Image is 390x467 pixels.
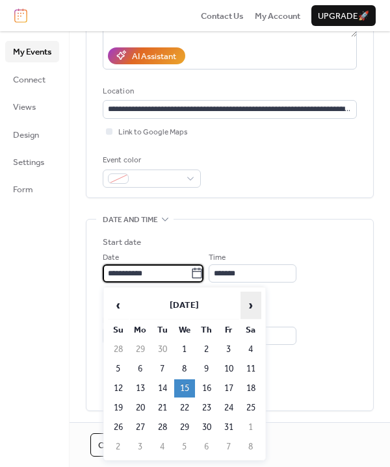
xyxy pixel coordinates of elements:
a: Settings [5,151,59,172]
td: 29 [130,340,151,359]
span: Form [13,183,33,196]
td: 31 [218,418,239,436]
td: 12 [108,379,129,398]
td: 23 [196,399,217,417]
th: Fr [218,321,239,339]
button: Cancel [90,433,140,457]
td: 13 [130,379,151,398]
td: 3 [130,438,151,456]
button: AI Assistant [108,47,185,64]
a: Form [5,179,59,199]
span: Cancel [98,439,132,452]
td: 26 [108,418,129,436]
span: Upgrade 🚀 [318,10,369,23]
span: › [241,292,261,318]
div: Start date [103,236,141,249]
td: 4 [152,438,173,456]
span: Date [103,251,119,264]
td: 22 [174,399,195,417]
span: Design [13,129,39,142]
a: Design [5,124,59,145]
span: Time [209,251,226,264]
td: 24 [218,399,239,417]
th: Mo [130,321,151,339]
a: My Account [255,9,300,22]
td: 28 [152,418,173,436]
td: 17 [218,379,239,398]
button: Upgrade🚀 [311,5,376,26]
div: AI Assistant [132,50,176,63]
div: Location [103,85,354,98]
span: Connect [13,73,45,86]
a: Connect [5,69,59,90]
span: Settings [13,156,44,169]
td: 8 [240,438,261,456]
td: 8 [174,360,195,378]
th: Su [108,321,129,339]
th: [DATE] [130,292,239,320]
td: 11 [240,360,261,378]
span: Views [13,101,36,114]
th: Th [196,321,217,339]
td: 9 [196,360,217,378]
a: Views [5,96,59,117]
th: Sa [240,321,261,339]
td: 14 [152,379,173,398]
td: 5 [174,438,195,456]
span: ‹ [109,292,128,318]
td: 29 [174,418,195,436]
td: 4 [240,340,261,359]
td: 30 [152,340,173,359]
td: 25 [240,399,261,417]
th: Tu [152,321,173,339]
span: Link to Google Maps [118,126,188,139]
td: 19 [108,399,129,417]
td: 30 [196,418,217,436]
span: My Events [13,45,51,58]
td: 2 [196,340,217,359]
td: 7 [152,360,173,378]
td: 1 [174,340,195,359]
img: logo [14,8,27,23]
span: Date and time [103,214,158,227]
td: 18 [240,379,261,398]
td: 7 [218,438,239,456]
td: 6 [130,360,151,378]
th: We [174,321,195,339]
td: 10 [218,360,239,378]
td: 27 [130,418,151,436]
span: My Account [255,10,300,23]
a: Contact Us [201,9,244,22]
td: 2 [108,438,129,456]
div: Event color [103,154,198,167]
td: 21 [152,399,173,417]
td: 5 [108,360,129,378]
td: 20 [130,399,151,417]
td: 6 [196,438,217,456]
a: My Events [5,41,59,62]
td: 15 [174,379,195,398]
td: 3 [218,340,239,359]
span: Contact Us [201,10,244,23]
td: 1 [240,418,261,436]
td: 16 [196,379,217,398]
td: 28 [108,340,129,359]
